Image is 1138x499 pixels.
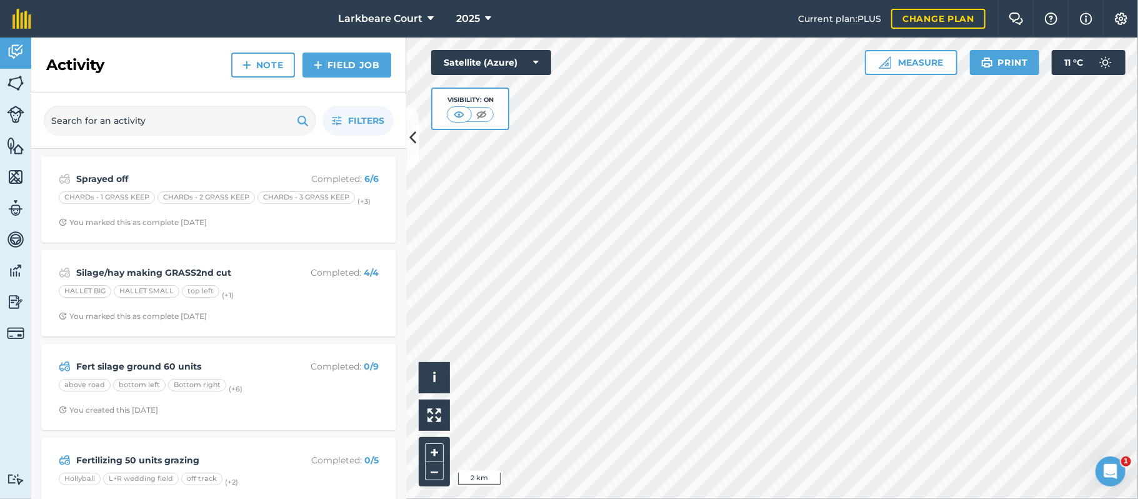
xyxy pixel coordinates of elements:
img: svg+xml;base64,PHN2ZyB4bWxucz0iaHR0cDovL3d3dy53My5vcmcvMjAwMC9zdmciIHdpZHRoPSIxNCIgaGVpZ2h0PSIyNC... [242,58,251,73]
img: svg+xml;base64,PD94bWwgdmVyc2lvbj0iMS4wIiBlbmNvZGluZz0idXRmLTgiPz4KPCEtLSBHZW5lcmF0b3I6IEFkb2JlIE... [7,325,24,342]
div: Visibility: On [447,95,494,105]
img: Clock with arrow pointing clockwise [59,406,67,414]
strong: Sprayed off [76,172,274,186]
button: i [419,362,450,393]
p: Completed : [279,360,379,373]
div: You marked this as complete [DATE] [59,218,207,228]
img: svg+xml;base64,PD94bWwgdmVyc2lvbj0iMS4wIiBlbmNvZGluZz0idXRmLTgiPz4KPCEtLSBHZW5lcmF0b3I6IEFkb2JlIE... [7,293,24,311]
img: svg+xml;base64,PHN2ZyB4bWxucz0iaHR0cDovL3d3dy53My5vcmcvMjAwMC9zdmciIHdpZHRoPSIxOSIgaGVpZ2h0PSIyNC... [981,55,993,70]
div: bottom left [113,379,166,391]
a: Note [231,53,295,78]
strong: 6 / 6 [364,173,379,184]
p: Completed : [279,453,379,467]
img: svg+xml;base64,PD94bWwgdmVyc2lvbj0iMS4wIiBlbmNvZGluZz0idXRmLTgiPz4KPCEtLSBHZW5lcmF0b3I6IEFkb2JlIE... [7,106,24,123]
img: A question mark icon [1044,13,1059,25]
strong: 0 / 5 [364,455,379,466]
button: Print [970,50,1040,75]
img: svg+xml;base64,PD94bWwgdmVyc2lvbj0iMS4wIiBlbmNvZGluZz0idXRmLTgiPz4KPCEtLSBHZW5lcmF0b3I6IEFkb2JlIE... [7,43,24,61]
a: Silage/hay making GRASS2nd cutCompleted: 4/4HALLET BIGHALLET SMALLtop left(+1)Clock with arrow po... [49,258,389,329]
img: svg+xml;base64,PD94bWwgdmVyc2lvbj0iMS4wIiBlbmNvZGluZz0idXRmLTgiPz4KPCEtLSBHZW5lcmF0b3I6IEFkb2JlIE... [7,473,24,485]
div: You created this [DATE] [59,405,158,415]
div: CHARDs - 2 GRASS KEEP [157,191,255,204]
img: svg+xml;base64,PD94bWwgdmVyc2lvbj0iMS4wIiBlbmNvZGluZz0idXRmLTgiPz4KPCEtLSBHZW5lcmF0b3I6IEFkb2JlIE... [7,199,24,218]
a: Fert silage ground 60 unitsCompleted: 0/9above roadbottom leftBottom right(+6)Clock with arrow po... [49,351,389,423]
span: 11 ° C [1064,50,1083,75]
strong: Fert silage ground 60 units [76,360,274,373]
div: L+R wedding field [103,473,179,485]
img: svg+xml;base64,PHN2ZyB4bWxucz0iaHR0cDovL3d3dy53My5vcmcvMjAwMC9zdmciIHdpZHRoPSI1NiIgaGVpZ2h0PSI2MC... [7,136,24,155]
a: Change plan [891,9,986,29]
p: Completed : [279,266,379,280]
button: Filters [322,106,394,136]
img: svg+xml;base64,PHN2ZyB4bWxucz0iaHR0cDovL3d3dy53My5vcmcvMjAwMC9zdmciIHdpZHRoPSI1MCIgaGVpZ2h0PSI0MC... [474,108,489,121]
h2: Activity [46,55,104,75]
img: svg+xml;base64,PHN2ZyB4bWxucz0iaHR0cDovL3d3dy53My5vcmcvMjAwMC9zdmciIHdpZHRoPSI1NiIgaGVpZ2h0PSI2MC... [7,168,24,186]
img: svg+xml;base64,PD94bWwgdmVyc2lvbj0iMS4wIiBlbmNvZGluZz0idXRmLTgiPz4KPCEtLSBHZW5lcmF0b3I6IEFkb2JlIE... [7,230,24,249]
strong: Fertilizing 50 units grazing [76,453,274,467]
img: Ruler icon [879,56,891,69]
button: Measure [865,50,957,75]
img: Clock with arrow pointing clockwise [59,218,67,226]
div: above road [59,379,111,391]
img: svg+xml;base64,PD94bWwgdmVyc2lvbj0iMS4wIiBlbmNvZGluZz0idXRmLTgiPz4KPCEtLSBHZW5lcmF0b3I6IEFkb2JlIE... [7,261,24,280]
img: Two speech bubbles overlapping with the left bubble in the forefront [1009,13,1024,25]
span: 1 [1121,456,1131,466]
strong: 4 / 4 [364,267,379,278]
div: CHARDs - 3 GRASS KEEP [257,191,355,204]
div: HALLET BIG [59,285,111,298]
img: svg+xml;base64,PHN2ZyB4bWxucz0iaHR0cDovL3d3dy53My5vcmcvMjAwMC9zdmciIHdpZHRoPSIxNyIgaGVpZ2h0PSIxNy... [1080,11,1092,26]
img: svg+xml;base64,PHN2ZyB4bWxucz0iaHR0cDovL3d3dy53My5vcmcvMjAwMC9zdmciIHdpZHRoPSIxOSIgaGVpZ2h0PSIyNC... [297,113,309,128]
img: A cog icon [1114,13,1129,25]
img: svg+xml;base64,PD94bWwgdmVyc2lvbj0iMS4wIiBlbmNvZGluZz0idXRmLTgiPz4KPCEtLSBHZW5lcmF0b3I6IEFkb2JlIE... [59,453,71,468]
div: off track [181,473,222,485]
span: Current plan : PLUS [798,12,881,26]
button: 11 °C [1052,50,1126,75]
span: i [432,370,436,385]
span: Larkbeare Court [338,11,422,26]
strong: 0 / 9 [364,361,379,372]
small: (+ 2 ) [225,478,238,487]
a: Field Job [302,53,391,78]
img: svg+xml;base64,PHN2ZyB4bWxucz0iaHR0cDovL3d3dy53My5vcmcvMjAwMC9zdmciIHdpZHRoPSI1NiIgaGVpZ2h0PSI2MC... [7,74,24,93]
img: svg+xml;base64,PHN2ZyB4bWxucz0iaHR0cDovL3d3dy53My5vcmcvMjAwMC9zdmciIHdpZHRoPSIxNCIgaGVpZ2h0PSIyNC... [314,58,322,73]
button: – [425,462,444,480]
div: Hollyball [59,473,101,485]
div: HALLET SMALL [114,285,179,298]
div: CHARDs - 1 GRASS KEEP [59,191,155,204]
div: You marked this as complete [DATE] [59,311,207,321]
div: top left [182,285,219,298]
img: svg+xml;base64,PD94bWwgdmVyc2lvbj0iMS4wIiBlbmNvZGluZz0idXRmLTgiPz4KPCEtLSBHZW5lcmF0b3I6IEFkb2JlIE... [59,171,71,186]
div: Bottom right [168,379,226,391]
button: Satellite (Azure) [431,50,551,75]
input: Search for an activity [44,106,316,136]
small: (+ 3 ) [357,197,371,206]
span: 2025 [456,11,480,26]
img: Four arrows, one pointing top left, one top right, one bottom right and the last bottom left [427,408,441,422]
img: fieldmargin Logo [12,9,31,29]
strong: Silage/hay making GRASS2nd cut [76,266,274,280]
img: Clock with arrow pointing clockwise [59,312,67,320]
small: (+ 6 ) [229,385,242,393]
small: (+ 1 ) [222,291,234,300]
a: Sprayed offCompleted: 6/6CHARDs - 1 GRASS KEEPCHARDs - 2 GRASS KEEPCHARDs - 3 GRASS KEEP(+3)Clock... [49,164,389,235]
img: svg+xml;base64,PD94bWwgdmVyc2lvbj0iMS4wIiBlbmNvZGluZz0idXRmLTgiPz4KPCEtLSBHZW5lcmF0b3I6IEFkb2JlIE... [1093,50,1118,75]
img: svg+xml;base64,PD94bWwgdmVyc2lvbj0iMS4wIiBlbmNvZGluZz0idXRmLTgiPz4KPCEtLSBHZW5lcmF0b3I6IEFkb2JlIE... [59,265,71,280]
img: svg+xml;base64,PHN2ZyB4bWxucz0iaHR0cDovL3d3dy53My5vcmcvMjAwMC9zdmciIHdpZHRoPSI1MCIgaGVpZ2h0PSI0MC... [451,108,467,121]
span: Filters [348,114,384,128]
p: Completed : [279,172,379,186]
iframe: Intercom live chat [1096,456,1126,486]
img: svg+xml;base64,PD94bWwgdmVyc2lvbj0iMS4wIiBlbmNvZGluZz0idXRmLTgiPz4KPCEtLSBHZW5lcmF0b3I6IEFkb2JlIE... [59,359,71,374]
button: + [425,443,444,462]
